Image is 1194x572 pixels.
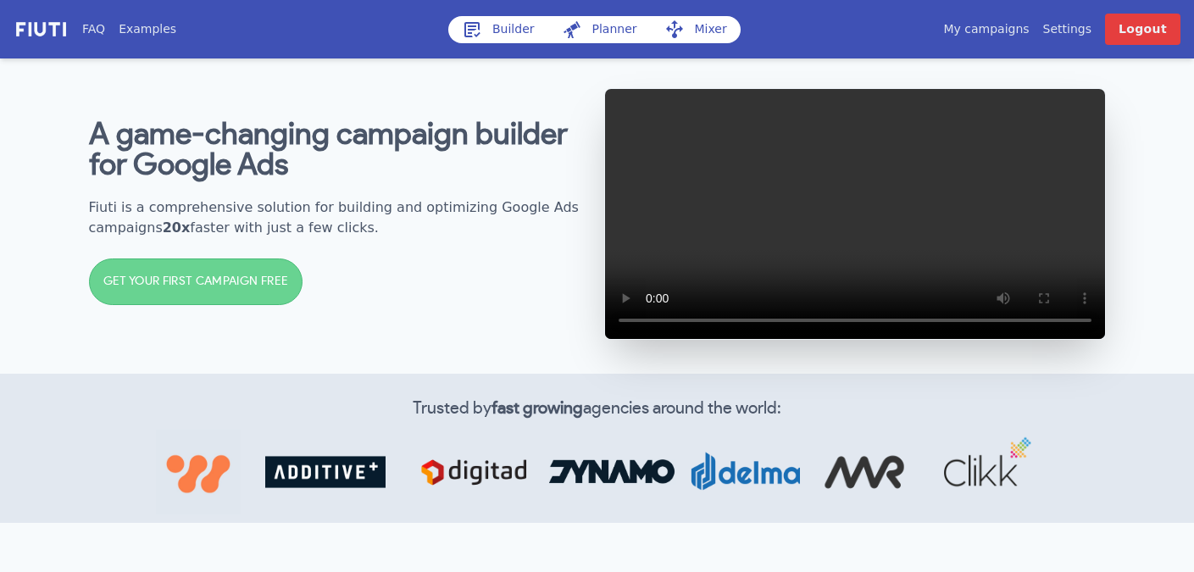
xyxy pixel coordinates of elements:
[651,16,741,43] a: Mixer
[548,16,651,43] a: Planner
[943,20,1029,38] a: My campaigns
[805,432,924,511] img: cb4d2d3.png
[109,396,1086,421] h2: Trusted by agencies around the world:
[156,430,241,514] img: b8f48c0.jpg
[448,16,548,43] a: Builder
[89,197,591,238] h2: Fiuti is a comprehensive solution for building and optimizing Google Ads campaigns faster with ju...
[549,459,676,485] img: 83c4e68.jpg
[402,436,546,508] img: 7aba02c.png
[89,258,303,305] a: GET YOUR FIRST CAMPAIGN FREE
[1043,20,1091,38] a: Settings
[119,20,176,38] a: Examples
[1105,14,1180,45] a: Logout
[89,119,568,180] b: A game-changing campaign builder for Google Ads
[686,451,805,492] img: d3352e4.png
[924,431,1038,513] img: 5680c82.png
[491,400,583,417] b: fast growing
[14,19,69,39] img: f731f27.png
[163,219,191,236] b: 20x
[249,440,402,504] img: abf0a6e.png
[604,88,1106,340] video: Google Ads SKAG tool video
[82,20,105,38] a: FAQ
